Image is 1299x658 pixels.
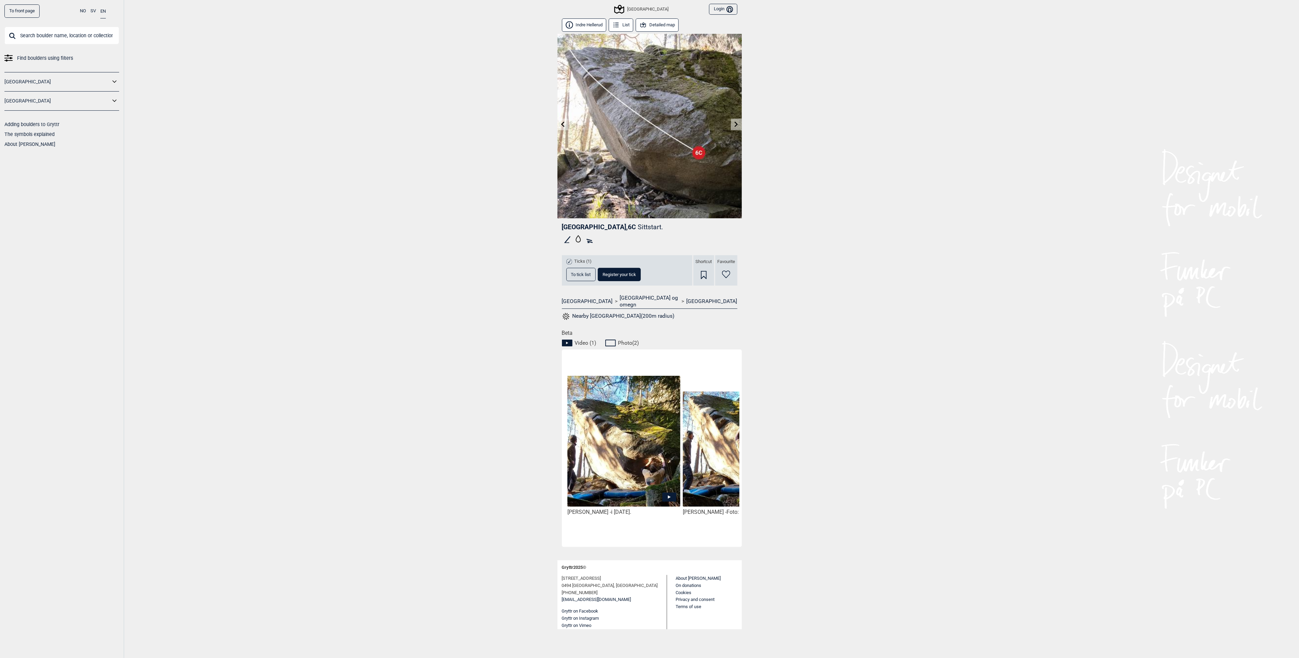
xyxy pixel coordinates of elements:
span: [STREET_ADDRESS] [562,575,601,582]
button: Detailed map [636,18,679,32]
a: To front page [4,4,40,18]
button: Gryttr on Facebook [562,608,598,615]
a: [GEOGRAPHIC_DATA] [687,298,737,305]
a: [GEOGRAPHIC_DATA] [562,298,613,305]
button: Register your tick [598,268,641,281]
nav: > > [562,294,737,309]
img: Svizzera 201206 [557,34,742,218]
button: Nearby [GEOGRAPHIC_DATA](200m radius) [562,312,675,321]
button: Login [709,4,737,15]
span: Photo ( 2 ) [618,340,639,346]
a: [GEOGRAPHIC_DATA] og omegn [620,294,679,309]
a: The symbols explained [4,132,55,137]
a: [EMAIL_ADDRESS][DOMAIN_NAME] [562,596,631,603]
span: Foto: [PERSON_NAME] [726,509,781,515]
div: [GEOGRAPHIC_DATA] [615,5,668,13]
div: Shortcut [693,255,714,286]
a: Privacy and consent [676,597,715,602]
span: i [DATE]. [611,509,631,515]
div: Beta [562,330,742,547]
a: Terms of use [676,604,702,609]
span: Register your tick [603,272,636,277]
span: Favourite [717,259,735,265]
a: About [PERSON_NAME] [4,141,55,147]
a: Adding boulders to Gryttr [4,122,59,127]
img: Tore pa Svizzera 2 2 [683,392,795,507]
span: [PHONE_NUMBER] [562,589,598,597]
button: List [609,18,634,32]
span: Find boulders using filters [17,53,73,63]
div: [PERSON_NAME] - [683,509,795,516]
div: Gryttr 2025 © [562,560,737,575]
button: SV [90,4,96,18]
button: EN [100,4,106,18]
input: Search boulder name, location or collection [4,27,119,44]
span: Video ( 1 ) [575,340,596,346]
div: [PERSON_NAME] - [567,509,680,516]
button: NO [80,4,86,18]
span: To tick list [571,272,591,277]
a: [GEOGRAPHIC_DATA] [4,77,110,87]
img: Tore pa Svizzera 1 1 [567,376,680,508]
a: Cookies [676,590,692,595]
a: About [PERSON_NAME] [676,576,721,581]
button: Gryttr on Vimeo [562,622,592,629]
a: [GEOGRAPHIC_DATA] [4,96,110,106]
a: Find boulders using filters [4,53,119,63]
button: Gryttr on Instagram [562,615,599,622]
a: On donations [676,583,702,588]
span: 0494 [GEOGRAPHIC_DATA], [GEOGRAPHIC_DATA] [562,582,658,589]
p: Sittstart. [638,223,663,231]
span: [GEOGRAPHIC_DATA] , 6C [562,223,636,231]
button: To tick list [566,268,596,281]
button: Indre Hellerud [562,18,607,32]
span: Ticks (1) [575,259,592,264]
